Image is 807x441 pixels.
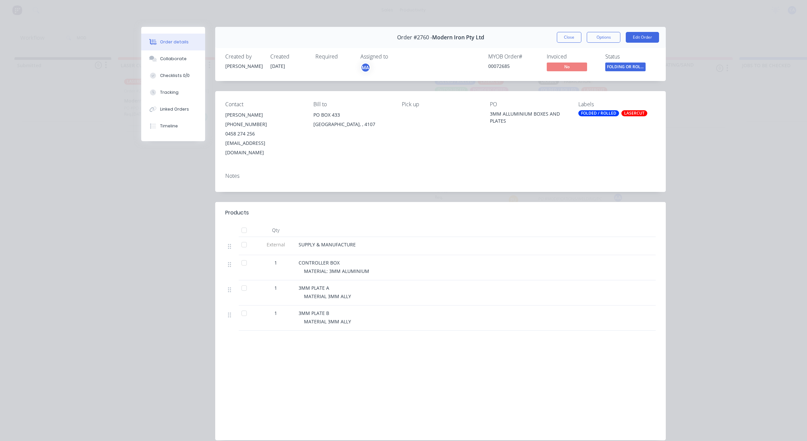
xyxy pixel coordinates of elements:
[313,110,391,120] div: PO BOX 433
[605,53,656,60] div: Status
[587,32,620,43] button: Options
[360,63,371,73] button: MA
[313,101,391,108] div: Bill to
[557,32,581,43] button: Close
[304,268,369,274] span: MATERIAL: 3MM ALUMINIUM
[304,293,351,299] span: MATERIAL 3MM ALLY
[270,63,285,69] span: [DATE]
[402,101,479,108] div: Pick up
[313,110,391,132] div: PO BOX 433[GEOGRAPHIC_DATA], , 4107
[299,259,340,266] span: CONTROLLER BOX
[299,310,329,316] span: 3MM PLATE B
[626,32,659,43] button: Edit Order
[160,106,189,112] div: Linked Orders
[299,241,356,248] span: SUPPLY & MANUFACTURE
[141,34,205,50] button: Order details
[274,259,277,266] span: 1
[274,284,277,291] span: 1
[225,53,262,60] div: Created by
[274,310,277,317] span: 1
[299,285,329,291] span: 3MM PLATE A
[621,110,647,116] div: LASERCUT
[490,101,567,108] div: PO
[488,53,539,60] div: MYOB Order #
[256,224,296,237] div: Qty
[141,101,205,118] button: Linked Orders
[315,53,352,60] div: Required
[605,63,646,71] span: FOLDING OR ROLL...
[160,89,179,95] div: Tracking
[225,110,303,120] div: [PERSON_NAME]
[270,53,307,60] div: Created
[141,67,205,84] button: Checklists 0/0
[488,63,539,70] div: 00072685
[225,110,303,157] div: [PERSON_NAME][PHONE_NUMBER]0458 274 256[EMAIL_ADDRESS][DOMAIN_NAME]
[304,318,351,325] span: MATERIAL 3MM ALLY
[160,123,178,129] div: Timeline
[225,120,303,129] div: [PHONE_NUMBER]
[397,34,432,41] span: Order #2760 -
[360,53,428,60] div: Assigned to
[225,138,303,157] div: [EMAIL_ADDRESS][DOMAIN_NAME]
[578,101,656,108] div: Labels
[578,110,619,116] div: FOLDED / ROLLED
[490,110,567,124] div: 3MM ALLUMINIUM BOXES AND PLATES
[225,209,249,217] div: Products
[547,53,597,60] div: Invoiced
[141,118,205,134] button: Timeline
[160,73,190,79] div: Checklists 0/0
[547,63,587,71] span: No
[160,56,187,62] div: Collaborate
[225,101,303,108] div: Contact
[160,39,189,45] div: Order details
[258,241,293,248] span: External
[225,63,262,70] div: [PERSON_NAME]
[141,84,205,101] button: Tracking
[432,34,484,41] span: Modern Iron Pty Ltd
[605,63,646,73] button: FOLDING OR ROLL...
[225,129,303,138] div: 0458 274 256
[313,120,391,129] div: [GEOGRAPHIC_DATA], , 4107
[141,50,205,67] button: Collaborate
[225,173,656,179] div: Notes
